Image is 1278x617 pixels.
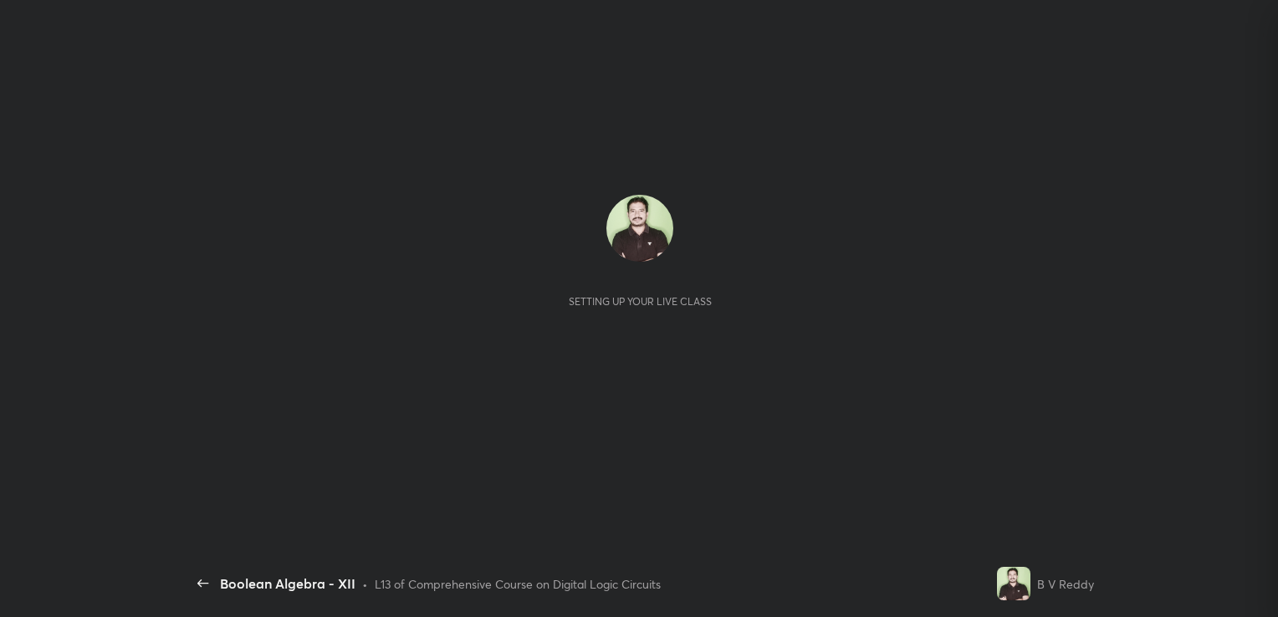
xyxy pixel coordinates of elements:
div: Boolean Algebra - XII [220,574,355,594]
img: 92155e9b22ef4df58f3aabcf37ccfb9e.jpg [606,195,673,262]
div: L13 of Comprehensive Course on Digital Logic Circuits [375,575,661,593]
div: • [362,575,368,593]
div: Setting up your live class [569,295,712,308]
div: B V Reddy [1037,575,1094,593]
img: 92155e9b22ef4df58f3aabcf37ccfb9e.jpg [997,567,1030,600]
